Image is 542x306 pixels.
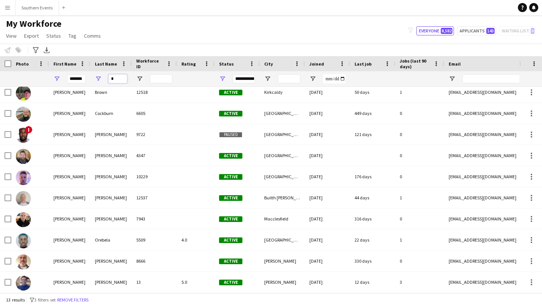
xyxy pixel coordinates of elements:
[395,187,444,208] div: 1
[309,75,316,82] button: Open Filter Menu
[53,61,76,67] span: First Name
[49,166,90,187] div: [PERSON_NAME]
[43,31,64,41] a: Status
[305,145,350,166] div: [DATE]
[309,61,324,67] span: Joined
[21,31,42,41] a: Export
[350,272,395,292] div: 12 days
[16,212,31,227] img: Richard Nicholas
[69,32,76,39] span: Tag
[305,229,350,250] div: [DATE]
[486,28,495,34] span: 143
[260,208,305,229] div: Macclesfield
[219,75,226,82] button: Open Filter Menu
[305,187,350,208] div: [DATE]
[441,28,452,34] span: 8,582
[305,166,350,187] div: [DATE]
[219,132,242,138] span: Paused
[219,216,242,222] span: Active
[260,82,305,103] div: Kirkcaldy
[31,46,40,55] app-action-btn: Advanced filters
[219,90,242,95] span: Active
[305,251,350,271] div: [DATE]
[260,103,305,124] div: [GEOGRAPHIC_DATA]
[56,296,90,304] button: Remove filters
[67,74,86,83] input: First Name Filter Input
[49,145,90,166] div: [PERSON_NAME]
[132,272,177,292] div: 13
[90,187,132,208] div: [PERSON_NAME]
[90,145,132,166] div: [PERSON_NAME]
[260,251,305,271] div: [PERSON_NAME]
[6,32,17,39] span: View
[350,124,395,145] div: 121 days
[350,103,395,124] div: 449 days
[457,26,496,35] button: Applicants143
[49,208,90,229] div: [PERSON_NAME]
[177,229,215,250] div: 4.0
[136,75,143,82] button: Open Filter Menu
[305,208,350,229] div: [DATE]
[395,272,444,292] div: 3
[90,229,132,250] div: Orebela
[305,103,350,124] div: [DATE]
[81,31,104,41] a: Comms
[132,229,177,250] div: 5509
[16,107,31,122] img: Richard Cockburn
[305,272,350,292] div: [DATE]
[260,187,305,208] div: Builth [PERSON_NAME]
[350,82,395,103] div: 50 days
[350,251,395,271] div: 330 days
[16,275,31,291] img: Richard Powell
[49,187,90,208] div: [PERSON_NAME]
[90,82,132,103] div: Brown
[395,251,444,271] div: 0
[136,58,163,69] span: Workforce ID
[49,103,90,124] div: [PERSON_NAME]
[305,124,350,145] div: [DATE]
[395,166,444,187] div: 0
[219,111,242,116] span: Active
[219,259,242,264] span: Active
[219,237,242,243] span: Active
[49,251,90,271] div: [PERSON_NAME]
[65,31,79,41] a: Tag
[53,75,60,82] button: Open Filter Menu
[90,251,132,271] div: [PERSON_NAME]
[350,229,395,250] div: 22 days
[219,280,242,285] span: Active
[95,75,102,82] button: Open Filter Menu
[350,187,395,208] div: 44 days
[219,195,242,201] span: Active
[449,61,461,67] span: Email
[42,46,51,55] app-action-btn: Export XLSX
[132,124,177,145] div: 9722
[49,124,90,145] div: [PERSON_NAME]
[15,0,59,15] button: Southern Events
[323,74,346,83] input: Joined Filter Input
[260,229,305,250] div: [GEOGRAPHIC_DATA]
[90,124,132,145] div: [PERSON_NAME]
[95,61,117,67] span: Last Name
[90,272,132,292] div: [PERSON_NAME]
[16,254,31,269] img: Richard Pearson
[6,18,61,29] span: My Workforce
[260,124,305,145] div: [GEOGRAPHIC_DATA]
[219,153,242,159] span: Active
[395,229,444,250] div: 1
[49,82,90,103] div: [PERSON_NAME]
[16,86,31,101] img: Richard Brown
[90,208,132,229] div: [PERSON_NAME]
[108,74,127,83] input: Last Name Filter Input
[150,74,172,83] input: Workforce ID Filter Input
[449,75,455,82] button: Open Filter Menu
[132,103,177,124] div: 6605
[400,58,431,69] span: Jobs (last 90 days)
[16,61,29,67] span: Photo
[264,61,273,67] span: City
[395,103,444,124] div: 0
[49,229,90,250] div: [PERSON_NAME]
[25,126,32,133] span: !
[278,74,300,83] input: City Filter Input
[132,82,177,103] div: 12518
